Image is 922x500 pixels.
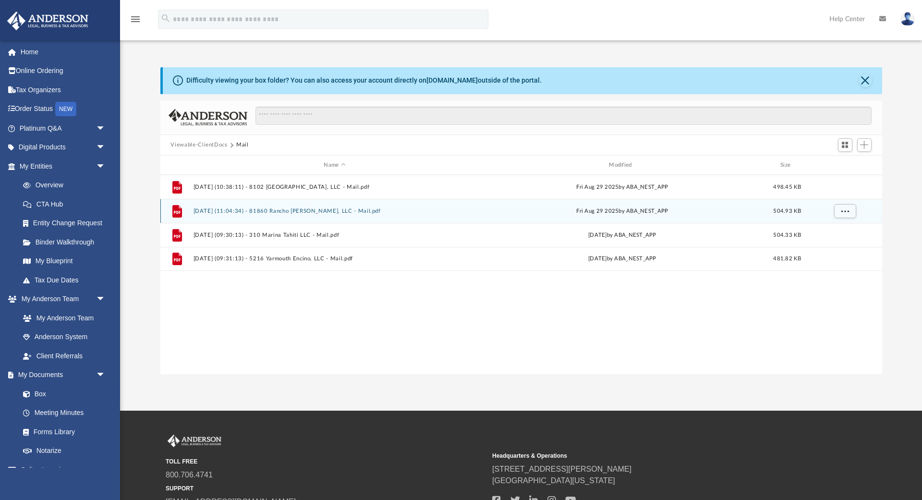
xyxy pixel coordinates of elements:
[7,138,120,157] a: Digital Productsarrow_drop_down
[96,119,115,138] span: arrow_drop_down
[4,12,91,30] img: Anderson Advisors Platinum Portal
[193,256,476,262] button: [DATE] (09:31:13) - 5216 Yarmouth Encino, LLC - Mail.pdf
[13,346,115,366] a: Client Referrals
[193,232,476,238] button: [DATE] (09:30:13) - 310 Marina Tahiti LLC - Mail.pdf
[492,465,631,473] a: [STREET_ADDRESS][PERSON_NAME]
[166,457,485,466] small: TOLL FREE
[834,204,856,219] button: More options
[96,157,115,176] span: arrow_drop_down
[255,107,871,125] input: Search files and folders
[838,138,852,152] button: Switch to Grid View
[811,161,878,170] div: id
[186,75,542,85] div: Difficulty viewing your box folder? You can also access your account directly on outside of the p...
[900,12,915,26] img: User Pic
[193,161,476,170] div: Name
[7,366,115,385] a: My Documentsarrow_drop_down
[426,76,478,84] a: [DOMAIN_NAME]
[7,157,120,176] a: My Entitiesarrow_drop_down
[773,208,801,214] span: 504.93 KB
[7,99,120,119] a: Order StatusNEW
[13,195,120,214] a: CTA Hub
[160,13,171,24] i: search
[13,328,115,347] a: Anderson System
[96,460,115,480] span: arrow_drop_down
[7,119,120,138] a: Platinum Q&Aarrow_drop_down
[492,451,812,460] small: Headquarters & Operations
[7,290,115,309] a: My Anderson Teamarrow_drop_down
[13,441,115,461] a: Notarize
[773,232,801,238] span: 504.33 KB
[166,484,485,493] small: SUPPORT
[480,161,764,170] div: Modified
[96,366,115,385] span: arrow_drop_down
[166,471,213,479] a: 800.706.4741
[13,422,110,441] a: Forms Library
[7,460,115,479] a: Online Learningarrow_drop_down
[773,184,801,190] span: 498.45 KB
[193,208,476,214] button: [DATE] (11:04:34) - 81860 Rancho [PERSON_NAME], LLC - Mail.pdf
[13,308,110,328] a: My Anderson Team
[857,138,872,152] button: Add
[13,384,110,403] a: Box
[13,232,120,252] a: Binder Walkthrough
[96,138,115,158] span: arrow_drop_down
[236,141,249,149] button: Mail
[13,176,120,195] a: Overview
[492,476,615,485] a: [GEOGRAPHIC_DATA][US_STATE]
[13,252,115,271] a: My Blueprint
[7,80,120,99] a: Tax Organizers
[130,13,141,25] i: menu
[96,290,115,309] span: arrow_drop_down
[481,255,764,264] div: [DATE] by ABA_NEST_APP
[160,175,882,374] div: grid
[55,102,76,116] div: NEW
[481,207,764,216] div: Fri Aug 29 2025 by ABA_NEST_APP
[193,184,476,190] button: [DATE] (10:38:11) - 8102 [GEOGRAPHIC_DATA], LLC - Mail.pdf
[130,18,141,25] a: menu
[481,183,764,192] div: Fri Aug 29 2025 by ABA_NEST_APP
[773,256,801,262] span: 481.82 KB
[7,61,120,81] a: Online Ordering
[13,214,120,233] a: Entity Change Request
[13,403,115,423] a: Meeting Minutes
[13,270,120,290] a: Tax Due Dates
[481,231,764,240] div: [DATE] by ABA_NEST_APP
[768,161,806,170] div: Size
[166,435,223,447] img: Anderson Advisors Platinum Portal
[7,42,120,61] a: Home
[170,141,227,149] button: Viewable-ClientDocs
[859,74,872,87] button: Close
[164,161,188,170] div: id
